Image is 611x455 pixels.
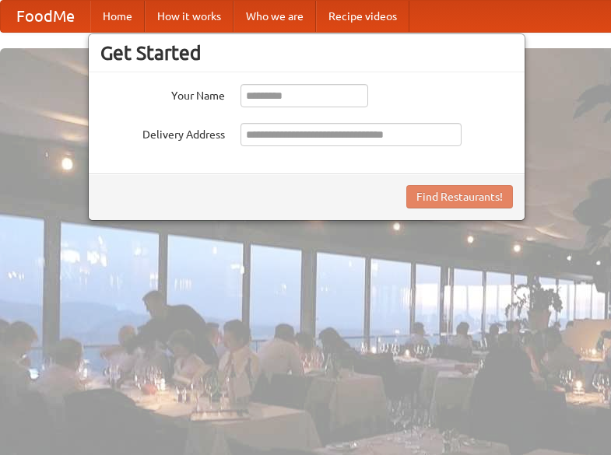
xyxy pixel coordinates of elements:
[100,123,225,142] label: Delivery Address
[316,1,409,32] a: Recipe videos
[90,1,145,32] a: Home
[145,1,234,32] a: How it works
[100,41,513,65] h3: Get Started
[100,84,225,103] label: Your Name
[1,1,90,32] a: FoodMe
[406,185,513,208] button: Find Restaurants!
[234,1,316,32] a: Who we are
